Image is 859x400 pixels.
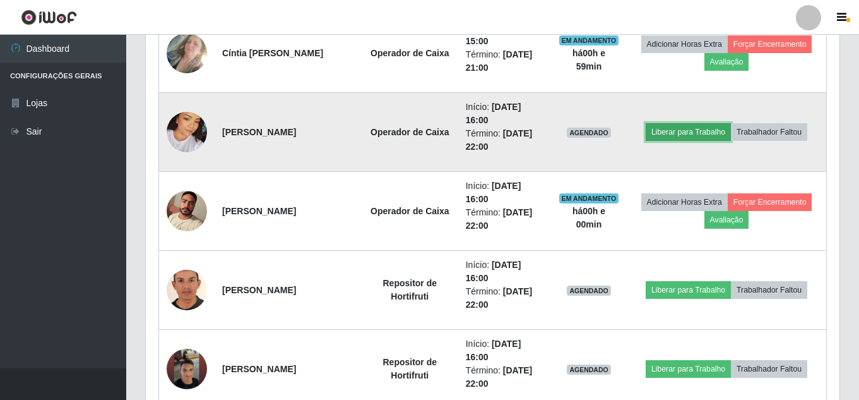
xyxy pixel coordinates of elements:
[466,21,543,48] li: Início:
[382,357,437,380] strong: Repositor de Hortifruti
[466,100,543,127] li: Início:
[466,206,543,233] li: Término:
[222,206,296,216] strong: [PERSON_NAME]
[646,281,731,299] button: Liberar para Trabalho
[167,96,207,168] img: 1757342307804.jpeg
[728,35,812,53] button: Forçar Encerramento
[382,278,437,301] strong: Repositor de Hortifruti
[731,123,807,141] button: Trabalhador Faltou
[728,193,812,211] button: Forçar Encerramento
[572,206,605,229] strong: há 00 h e 00 min
[567,365,611,375] span: AGENDADO
[370,48,449,58] strong: Operador de Caixa
[466,337,543,364] li: Início:
[572,48,605,71] strong: há 00 h e 59 min
[222,127,296,137] strong: [PERSON_NAME]
[731,281,807,299] button: Trabalhador Faltou
[370,206,449,216] strong: Operador de Caixa
[466,181,521,204] time: [DATE] 16:00
[466,48,543,75] li: Término:
[466,339,521,362] time: [DATE] 16:00
[167,184,207,238] img: 1759060637585.jpeg
[370,127,449,137] strong: Operador de Caixa
[641,35,728,53] button: Adicionar Horas Extra
[466,285,543,312] li: Término:
[466,127,543,154] li: Término:
[222,285,296,295] strong: [PERSON_NAME]
[167,17,207,88] img: 1756831283854.jpeg
[641,193,728,211] button: Adicionar Horas Extra
[646,123,731,141] button: Liberar para Trabalho
[167,261,207,320] img: 1753979789562.jpeg
[567,128,611,138] span: AGENDADO
[559,35,619,45] span: EM ANDAMENTO
[466,102,521,125] time: [DATE] 16:00
[559,193,619,203] span: EM ANDAMENTO
[731,360,807,378] button: Trabalhador Faltou
[222,48,323,58] strong: Cíntia [PERSON_NAME]
[704,211,749,229] button: Avaliação
[466,258,543,285] li: Início:
[567,286,611,296] span: AGENDADO
[466,364,543,391] li: Término:
[466,179,543,206] li: Início:
[222,364,296,374] strong: [PERSON_NAME]
[21,9,77,25] img: CoreUI Logo
[704,53,749,71] button: Avaliação
[646,360,731,378] button: Liberar para Trabalho
[466,260,521,283] time: [DATE] 16:00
